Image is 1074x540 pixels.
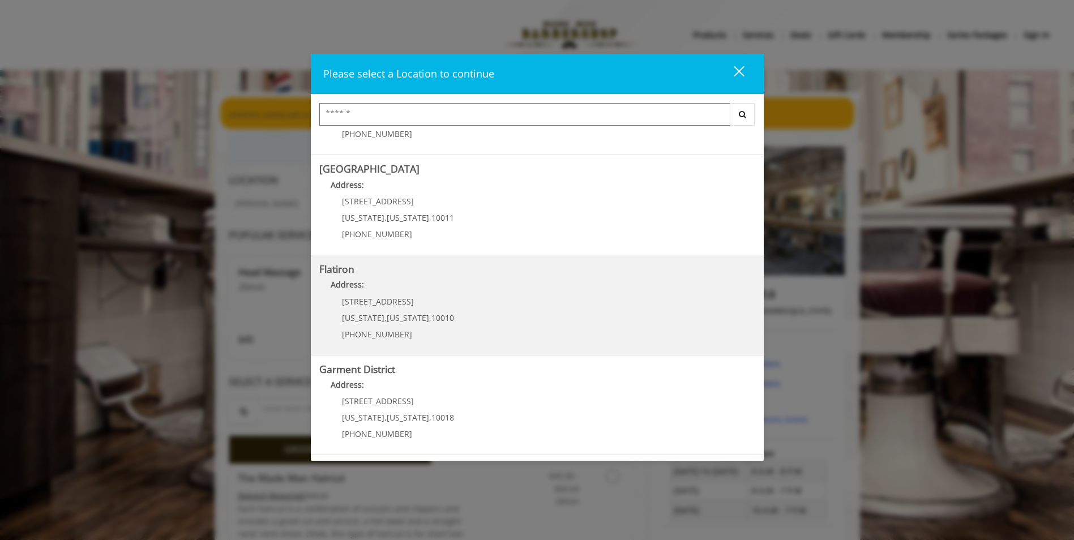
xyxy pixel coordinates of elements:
[331,179,364,190] b: Address:
[342,329,412,340] span: [PHONE_NUMBER]
[342,196,414,207] span: [STREET_ADDRESS]
[713,62,751,85] button: close dialog
[429,212,431,223] span: ,
[342,428,412,439] span: [PHONE_NUMBER]
[319,162,420,175] b: [GEOGRAPHIC_DATA]
[342,412,384,423] span: [US_STATE]
[342,128,412,139] span: [PHONE_NUMBER]
[387,312,429,323] span: [US_STATE]
[323,67,494,80] span: Please select a Location to continue
[331,279,364,290] b: Address:
[319,103,755,131] div: Center Select
[342,212,384,223] span: [US_STATE]
[384,212,387,223] span: ,
[331,379,364,390] b: Address:
[429,412,431,423] span: ,
[429,312,431,323] span: ,
[387,412,429,423] span: [US_STATE]
[342,229,412,239] span: [PHONE_NUMBER]
[387,212,429,223] span: [US_STATE]
[342,312,384,323] span: [US_STATE]
[342,396,414,406] span: [STREET_ADDRESS]
[319,362,395,376] b: Garment District
[431,312,454,323] span: 10010
[384,312,387,323] span: ,
[736,110,749,118] i: Search button
[384,412,387,423] span: ,
[721,65,743,82] div: close dialog
[319,103,730,126] input: Search Center
[342,296,414,307] span: [STREET_ADDRESS]
[319,262,354,276] b: Flatiron
[431,212,454,223] span: 10011
[431,412,454,423] span: 10018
